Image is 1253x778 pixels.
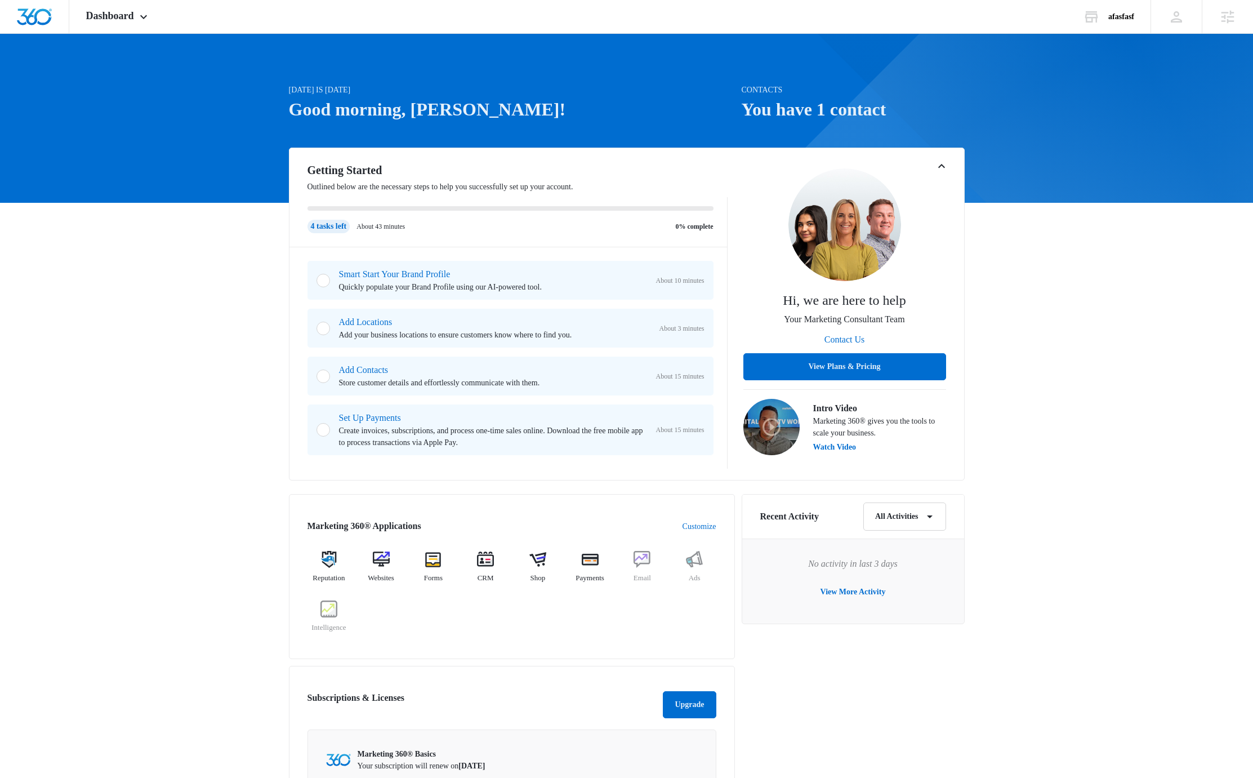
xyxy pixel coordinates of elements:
[673,551,716,592] a: Ads
[313,572,345,584] span: Reputation
[568,551,612,592] a: Payments
[311,622,346,633] span: Intelligence
[742,96,965,123] h1: You have 1 contact
[289,84,735,96] p: [DATE] is [DATE]
[809,579,897,606] button: View More Activity
[760,557,946,571] p: No activity in last 3 days
[621,551,664,592] a: Email
[676,221,714,232] p: 0% complete
[339,365,389,375] a: Add Contacts
[656,425,704,435] span: About 15 minutes
[783,290,906,310] p: Hi, we are here to help
[659,323,704,334] span: About 3 minutes
[478,572,494,584] span: CRM
[326,754,351,766] img: Marketing 360 Logo
[339,377,647,389] p: Store customer details and effortlessly communicate with them.
[339,281,647,293] p: Quickly populate your Brand Profile using our AI-powered tool.
[813,443,857,451] button: Watch Video
[307,162,728,179] h2: Getting Started
[307,181,728,193] p: Outlined below are the necessary steps to help you successfully set up your account.
[339,329,650,341] p: Add your business locations to ensure customers know where to find you.
[760,510,819,523] h6: Recent Activity
[813,402,946,415] h3: Intro Video
[307,220,350,233] div: 4 tasks left
[424,572,443,584] span: Forms
[1108,12,1134,21] div: account name
[742,84,965,96] p: Contacts
[307,519,421,533] h2: Marketing 360® Applications
[458,762,485,770] span: [DATE]
[663,691,716,718] button: Upgrade
[530,572,546,584] span: Shop
[634,572,651,584] span: Email
[813,326,876,353] button: Contact Us
[743,353,946,380] button: View Plans & Pricing
[358,748,485,760] p: Marketing 360® Basics
[683,521,716,532] a: Customize
[339,269,451,279] a: Smart Start Your Brand Profile
[368,572,394,584] span: Websites
[935,159,948,173] button: Toggle Collapse
[813,415,946,439] p: Marketing 360® gives you the tools to scale your business.
[516,551,560,592] a: Shop
[359,551,403,592] a: Websites
[307,601,351,641] a: Intelligence
[356,221,405,232] p: About 43 minutes
[307,551,351,592] a: Reputation
[464,551,507,592] a: CRM
[656,275,704,286] span: About 10 minutes
[86,10,134,22] span: Dashboard
[339,413,401,423] a: Set Up Payments
[656,371,704,381] span: About 15 minutes
[339,317,393,327] a: Add Locations
[863,503,946,531] button: All Activities
[689,572,701,584] span: Ads
[743,399,800,455] img: Intro Video
[289,96,735,123] h1: Good morning, [PERSON_NAME]!
[784,313,904,326] p: Your Marketing Consultant Team
[339,425,647,448] p: Create invoices, subscriptions, and process one-time sales online. Download the free mobile app t...
[576,572,604,584] span: Payments
[307,691,404,714] h2: Subscriptions & Licenses
[412,551,455,592] a: Forms
[358,760,485,772] p: Your subscription will renew on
